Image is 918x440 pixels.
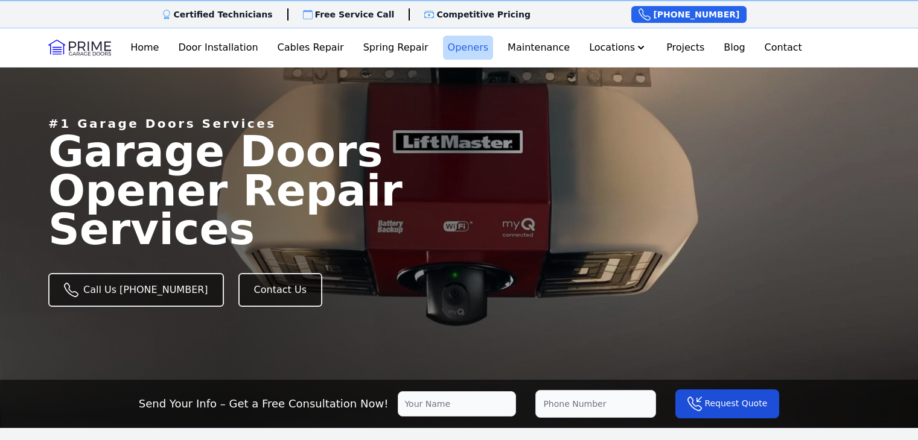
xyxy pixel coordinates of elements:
[48,38,111,57] img: Logo
[238,273,322,307] a: Contact Us
[315,8,395,20] p: Free Service Call
[584,36,652,60] button: Locations
[398,391,516,416] input: Your Name
[173,36,263,60] a: Door Installation
[443,36,494,60] a: Openers
[503,36,575,60] a: Maintenance
[661,36,709,60] a: Projects
[719,36,750,60] a: Blog
[436,8,531,20] p: Competitive Pricing
[675,389,779,418] button: Request Quote
[359,36,433,60] a: Spring Repair
[273,36,349,60] a: Cables Repair
[126,36,164,60] a: Home
[48,126,403,255] span: Garage Doors Opener Repair Services
[48,115,276,132] p: #1 Garage Doors Services
[139,395,389,412] p: Send Your Info – Get a Free Consultation Now!
[48,273,224,307] a: Call Us [PHONE_NUMBER]
[535,390,656,418] input: Phone Number
[760,36,807,60] a: Contact
[631,6,747,23] a: [PHONE_NUMBER]
[174,8,273,20] p: Certified Technicians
